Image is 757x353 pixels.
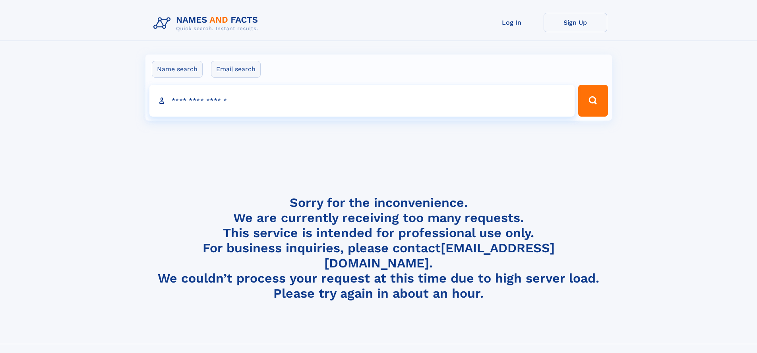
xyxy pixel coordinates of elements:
[152,61,203,78] label: Name search
[480,13,544,32] a: Log In
[211,61,261,78] label: Email search
[544,13,607,32] a: Sign Up
[150,13,265,34] img: Logo Names and Facts
[578,85,608,117] button: Search Button
[150,195,607,301] h4: Sorry for the inconvenience. We are currently receiving too many requests. This service is intend...
[149,85,575,117] input: search input
[324,240,555,271] a: [EMAIL_ADDRESS][DOMAIN_NAME]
